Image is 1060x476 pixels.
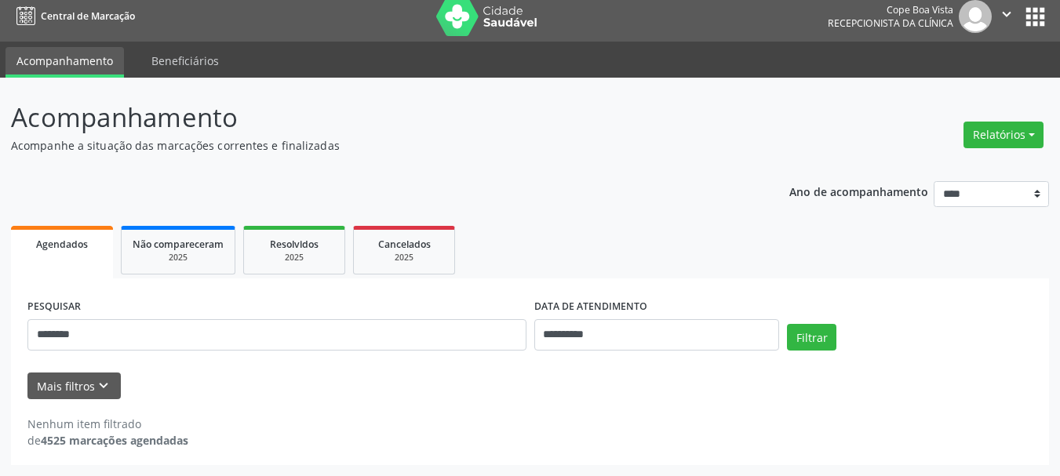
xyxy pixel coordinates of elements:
p: Acompanhamento [11,98,738,137]
button: apps [1022,3,1049,31]
span: Agendados [36,238,88,251]
button: Relatórios [963,122,1044,148]
span: Cancelados [378,238,431,251]
span: Recepcionista da clínica [828,16,953,30]
div: 2025 [365,252,443,263]
p: Ano de acompanhamento [789,181,928,201]
p: Acompanhe a situação das marcações correntes e finalizadas [11,137,738,154]
a: Central de Marcação [11,3,135,29]
span: Resolvidos [270,238,319,251]
div: 2025 [133,252,224,263]
strong: 4525 marcações agendadas [41,433,188,448]
a: Beneficiários [140,47,230,74]
div: Cope Boa Vista [828,3,953,16]
i: keyboard_arrow_down [95,377,112,394]
div: de [27,432,188,449]
div: 2025 [255,252,333,263]
a: Acompanhamento [5,47,124,78]
button: Mais filtroskeyboard_arrow_down [27,372,121,400]
div: Nenhum item filtrado [27,416,188,432]
button: Filtrar [787,324,836,351]
span: Central de Marcação [41,9,135,23]
i:  [998,5,1015,23]
label: PESQUISAR [27,295,81,319]
span: Não compareceram [133,238,224,251]
label: DATA DE ATENDIMENTO [534,295,647,319]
